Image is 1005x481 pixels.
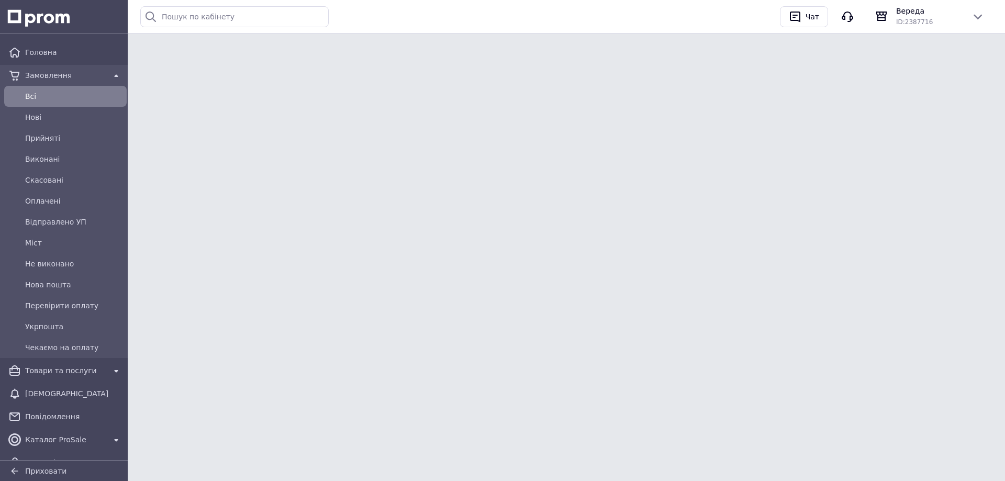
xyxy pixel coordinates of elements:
[25,300,122,311] span: Перевірити оплату
[25,238,122,248] span: Міст
[25,342,122,353] span: Чекаємо на оплату
[25,154,122,164] span: Виконані
[25,47,122,58] span: Головна
[25,411,122,422] span: Повідомлення
[25,133,122,143] span: Прийняті
[780,6,828,27] button: Чат
[140,6,329,27] input: Пошук по кабінету
[25,467,66,475] span: Приховати
[25,112,122,122] span: Нові
[25,70,106,81] span: Замовлення
[25,259,122,269] span: Не виконано
[896,6,963,16] span: Вереда
[25,196,122,206] span: Оплачені
[25,279,122,290] span: Нова пошта
[25,457,122,468] span: Покупці
[25,365,106,376] span: Товари та послуги
[25,434,106,445] span: Каталог ProSale
[803,9,821,25] div: Чат
[25,321,122,332] span: Укрпошта
[25,91,122,102] span: Всi
[896,18,933,26] span: ID: 2387716
[25,388,122,399] span: [DEMOGRAPHIC_DATA]
[25,217,122,227] span: Відправлено УП
[25,175,122,185] span: Скасовані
